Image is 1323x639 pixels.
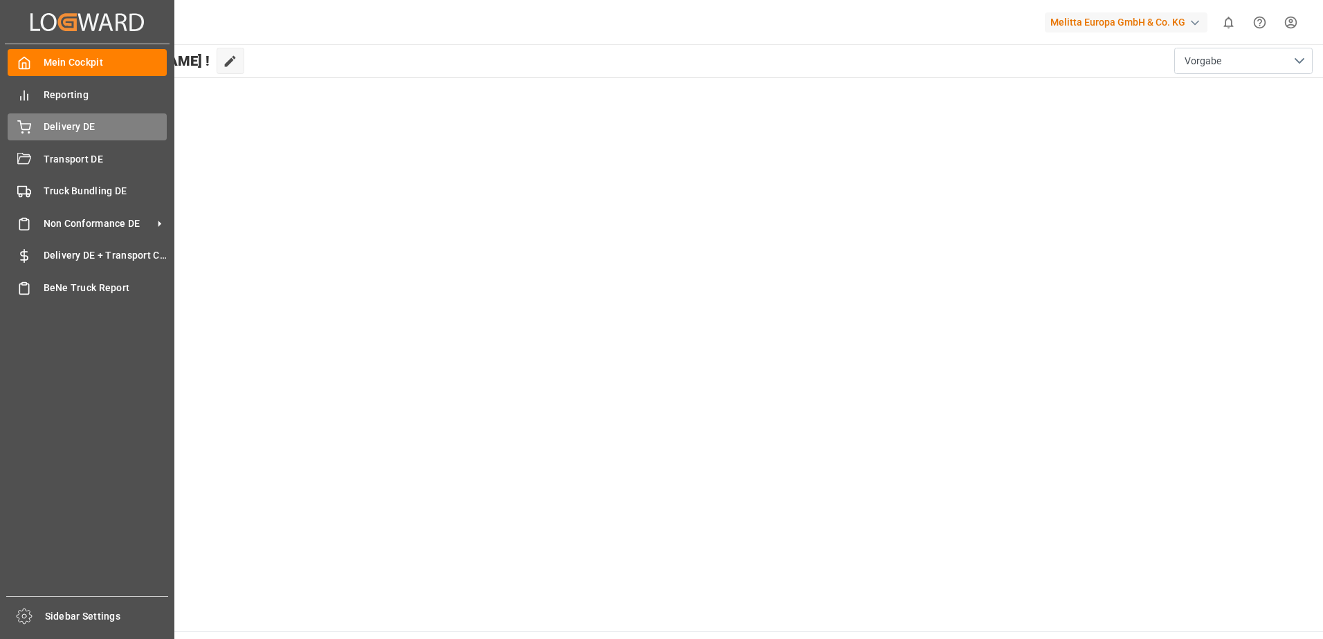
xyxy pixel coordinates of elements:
[44,281,167,295] span: BeNe Truck Report
[1213,7,1244,38] button: 0 neue Benachrichtigungen anzeigen
[44,120,167,134] span: Delivery DE
[8,145,167,172] a: Transport DE
[44,216,153,231] span: Non Conformance DE
[8,113,167,140] a: Delivery DE
[1045,9,1213,35] button: Melitta Europa GmbH & Co. KG
[44,88,167,102] span: Reporting
[1174,48,1313,74] button: Menü öffnen
[44,55,167,70] span: Mein Cockpit
[44,248,167,263] span: Delivery DE + Transport Cost
[1244,7,1275,38] button: Hilfe-Center
[44,152,167,167] span: Transport DE
[1185,54,1221,68] span: Vorgabe
[57,48,210,74] span: Hallo [PERSON_NAME] !
[8,49,167,76] a: Mein Cockpit
[8,178,167,205] a: Truck Bundling DE
[1050,15,1185,30] font: Melitta Europa GmbH & Co. KG
[8,81,167,108] a: Reporting
[8,242,167,269] a: Delivery DE + Transport Cost
[44,184,167,198] span: Truck Bundling DE
[45,609,169,624] span: Sidebar Settings
[8,274,167,301] a: BeNe Truck Report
